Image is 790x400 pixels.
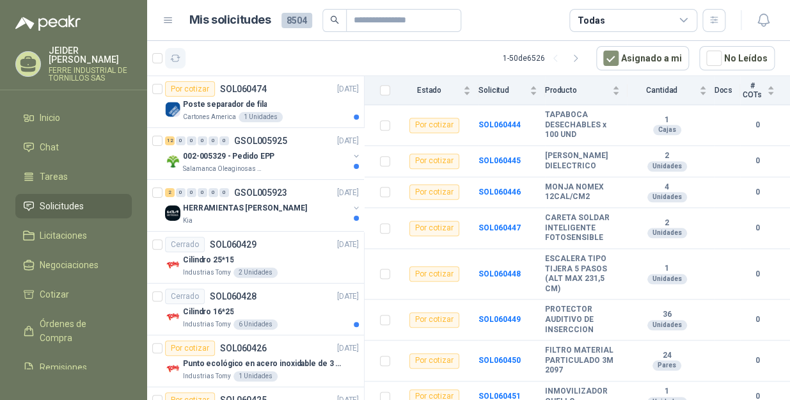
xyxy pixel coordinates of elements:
p: Industrias Tomy [183,319,231,330]
p: SOL060426 [220,344,267,353]
b: 36 [628,310,707,320]
span: Solicitudes [40,199,84,213]
div: 12 [165,136,175,145]
b: 0 [740,155,775,167]
th: Estado [398,76,478,105]
span: search [330,15,339,24]
p: HERRAMIENTAS [PERSON_NAME] [183,202,307,214]
p: [DATE] [337,239,359,251]
a: SOL060445 [478,156,521,165]
b: 0 [740,222,775,234]
p: GSOL005925 [234,136,287,145]
a: SOL060448 [478,269,521,278]
p: Poste separador de fila [183,99,267,111]
p: SOL060428 [210,292,257,301]
b: 24 [628,351,707,361]
a: Solicitudes [15,194,132,218]
div: Cerrado [165,237,205,252]
a: Negociaciones [15,253,132,277]
p: Industrias Tomy [183,268,231,278]
div: 6 Unidades [233,319,278,330]
div: 0 [187,136,196,145]
img: Company Logo [165,309,180,324]
b: 0 [740,314,775,326]
span: # COTs [740,81,764,99]
p: Punto ecológico en acero inoxidable de 3 puestos, con capacidad para 53 Litros por cada división. [183,358,342,370]
div: Por cotizar [165,340,215,356]
div: 0 [219,136,229,145]
a: 2 0 0 0 0 0 GSOL005923[DATE] Company LogoHERRAMIENTAS [PERSON_NAME]Kia [165,185,361,226]
div: Por cotizar [409,266,459,282]
img: Company Logo [165,205,180,221]
b: 2 [628,218,707,228]
a: Remisiones [15,355,132,380]
th: Solicitud [478,76,545,105]
button: Asignado a mi [596,46,689,70]
span: Inicio [40,111,60,125]
a: SOL060449 [478,315,521,324]
div: Por cotizar [409,221,459,236]
p: Cilindro 25*15 [183,254,233,266]
th: # COTs [740,76,790,105]
a: Por cotizarSOL060426[DATE] Company LogoPunto ecológico en acero inoxidable de 3 puestos, con capa... [147,335,364,387]
div: Por cotizar [165,81,215,97]
span: Licitaciones [40,228,87,243]
p: Industrias Tomy [183,371,231,381]
b: [PERSON_NAME] DIELECTRICO [545,151,620,171]
div: 0 [176,188,186,197]
p: SOL060474 [220,84,267,93]
b: 4 [628,182,707,193]
div: Todas [578,13,604,28]
b: 0 [740,119,775,131]
div: Unidades [647,228,687,238]
div: Unidades [647,192,687,202]
p: Cilindro 16*25 [183,306,233,318]
div: Cerrado [165,289,205,304]
p: [DATE] [337,83,359,95]
div: Por cotizar [409,353,459,369]
div: Por cotizar [409,118,459,133]
a: Chat [15,135,132,159]
a: SOL060450 [478,356,521,365]
b: 2 [628,151,707,161]
th: Docs [715,76,741,105]
span: Cantidad [628,86,697,95]
a: SOL060444 [478,120,521,129]
b: 0 [740,268,775,280]
p: [DATE] [337,291,359,303]
span: Remisiones [40,360,87,374]
span: Tareas [40,170,68,184]
div: 2 [165,188,175,197]
p: [DATE] [337,135,359,147]
h1: Mis solicitudes [189,11,271,29]
a: SOL060447 [478,223,521,232]
th: Cantidad [628,76,715,105]
div: 1 Unidades [233,371,278,381]
a: Inicio [15,106,132,130]
a: Órdenes de Compra [15,312,132,350]
span: Chat [40,140,59,154]
div: 0 [187,188,196,197]
img: Company Logo [165,154,180,169]
img: Company Logo [165,361,180,376]
p: SOL060429 [210,240,257,249]
div: 1 - 50 de 6526 [503,48,586,68]
a: CerradoSOL060428[DATE] Company LogoCilindro 16*25Industrias Tomy6 Unidades [147,284,364,335]
a: 12 0 0 0 0 0 GSOL005925[DATE] Company Logo002-005329 - Pedido EPPSalamanca Oleaginosas SAS [165,133,361,174]
b: 1 [628,264,707,274]
div: 0 [209,188,218,197]
div: 0 [219,188,229,197]
b: CARETA SOLDAR INTELIGENTE FOTOSENSIBLE [545,213,620,243]
div: 0 [198,136,207,145]
button: No Leídos [699,46,775,70]
b: 0 [740,355,775,367]
a: Cotizar [15,282,132,307]
a: Licitaciones [15,223,132,248]
img: Company Logo [165,102,180,117]
div: 0 [176,136,186,145]
p: Kia [183,216,193,226]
